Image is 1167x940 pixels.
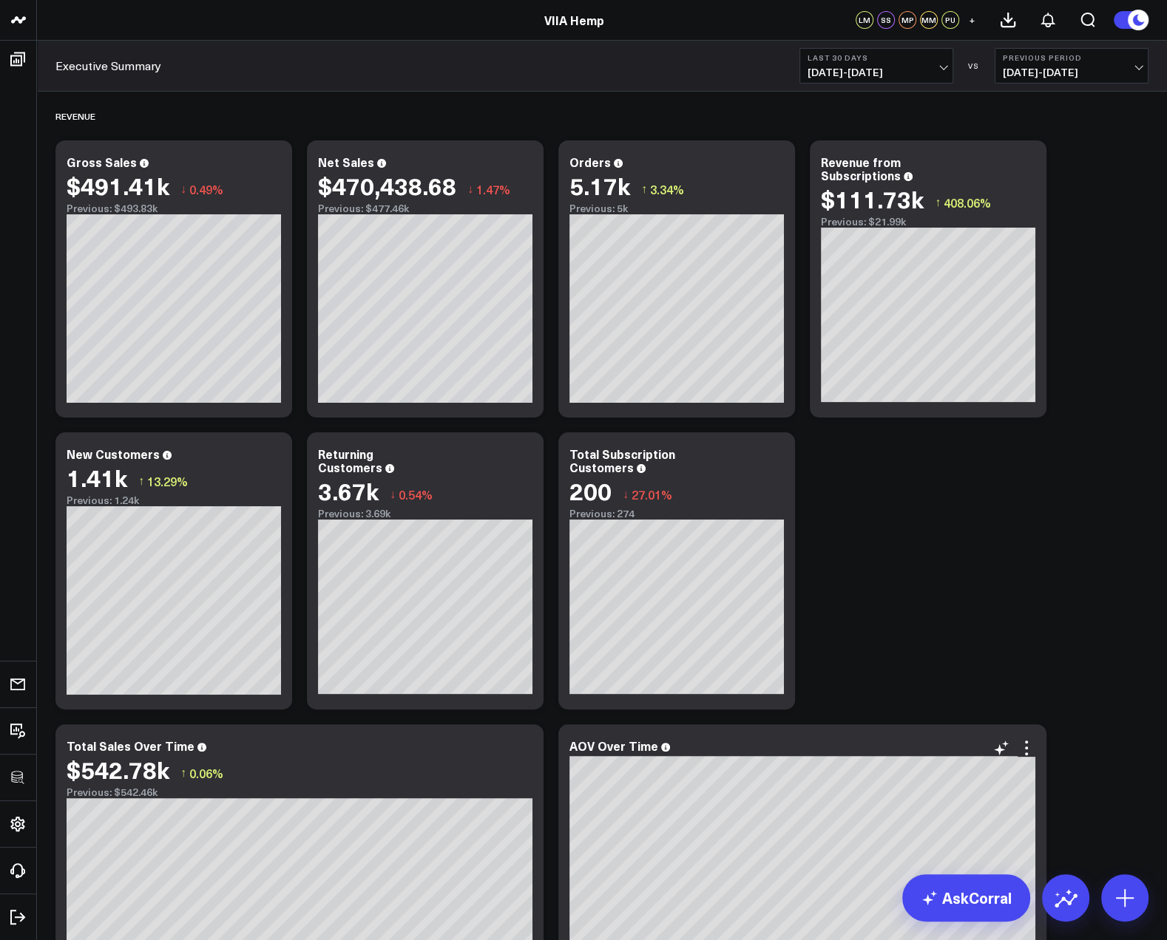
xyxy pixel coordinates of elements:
button: Previous Period[DATE]-[DATE] [995,48,1149,84]
div: 3.67k [318,477,379,504]
span: 3.34% [650,181,684,197]
div: PU [941,11,959,29]
div: 5.17k [569,172,630,199]
span: 0.06% [189,765,223,781]
span: ↑ [180,763,186,783]
div: SS [877,11,895,29]
span: 408.06% [944,194,991,211]
div: Previous: $21.99k [821,216,1035,228]
b: Last 30 Days [808,53,945,62]
div: $542.78k [67,756,169,783]
b: Previous Period [1003,53,1140,62]
div: $491.41k [67,172,169,199]
div: Previous: 5k [569,202,784,214]
div: Revenue from Subscriptions [821,154,901,183]
span: [DATE] - [DATE] [1003,67,1140,78]
span: 1.47% [476,181,510,197]
span: ↑ [935,193,941,212]
div: Orders [569,154,611,170]
span: ↓ [390,485,396,504]
div: MP [899,11,916,29]
button: Last 30 Days[DATE]-[DATE] [799,48,953,84]
div: Previous: 1.24k [67,494,281,506]
div: 200 [569,477,612,504]
div: Previous: 3.69k [318,508,532,520]
span: 0.49% [189,181,223,197]
div: Gross Sales [67,154,137,170]
span: + [969,15,975,25]
div: VS [961,61,987,70]
a: AskCorral [902,874,1030,922]
div: $470,438.68 [318,172,456,199]
div: Previous: 274 [569,508,784,520]
span: 13.29% [147,473,188,489]
div: Previous: $493.83k [67,202,281,214]
div: $111.73k [821,185,924,212]
span: ↓ [467,180,473,199]
a: Executive Summary [55,58,161,74]
div: 1.41k [67,464,127,491]
div: MM [920,11,938,29]
div: Returning Customers [318,446,382,475]
div: Total Subscription Customers [569,446,675,475]
span: 0.54% [399,486,433,503]
div: Revenue [55,99,95,133]
span: [DATE] - [DATE] [808,67,945,78]
div: LM [856,11,873,29]
div: Net Sales [318,154,374,170]
span: 27.01% [632,486,672,503]
span: ↑ [641,180,647,199]
a: VIIA Hemp [544,12,604,28]
span: ↑ [138,471,144,491]
div: Total Sales Over Time [67,738,194,754]
button: + [963,11,981,29]
div: AOV Over Time [569,738,658,754]
span: ↓ [623,485,629,504]
div: Previous: $477.46k [318,202,532,214]
div: Previous: $542.46k [67,786,532,798]
span: ↓ [180,180,186,199]
div: New Customers [67,446,160,462]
